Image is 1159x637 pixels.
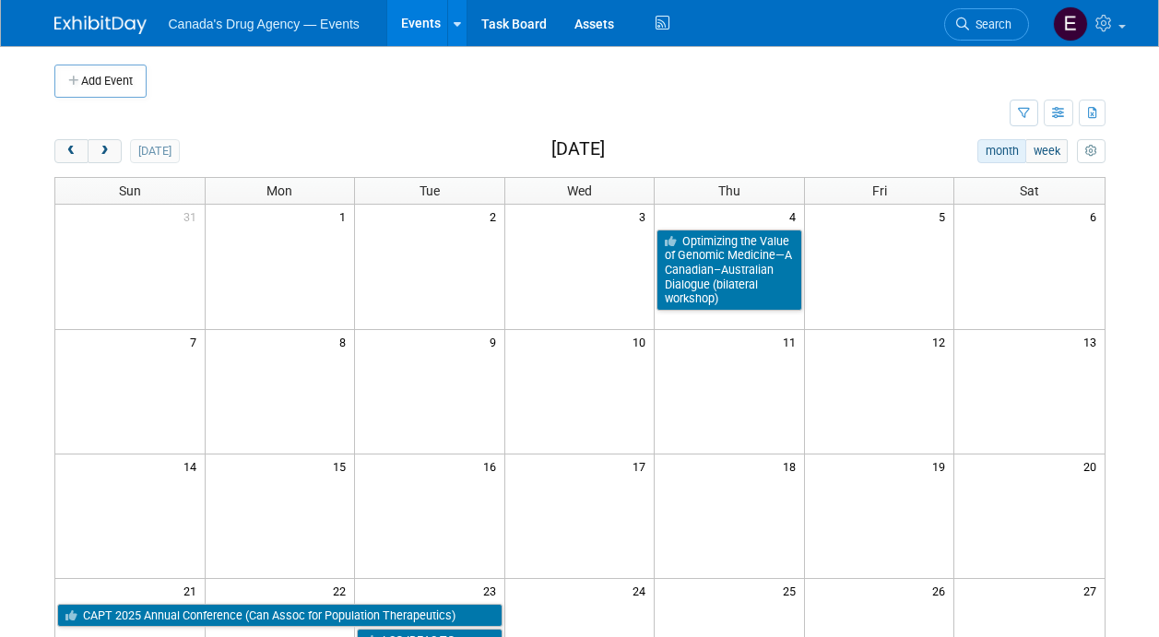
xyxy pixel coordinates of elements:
[631,579,654,602] span: 24
[1082,454,1105,478] span: 20
[488,205,504,228] span: 2
[420,183,440,198] span: Tue
[551,139,605,159] h2: [DATE]
[481,579,504,602] span: 23
[930,330,953,353] span: 12
[1053,6,1088,41] img: External Events
[781,454,804,478] span: 18
[1025,139,1068,163] button: week
[1082,330,1105,353] span: 13
[488,330,504,353] span: 9
[169,17,360,31] span: Canada's Drug Agency — Events
[637,205,654,228] span: 3
[130,139,179,163] button: [DATE]
[969,18,1011,31] span: Search
[977,139,1026,163] button: month
[54,16,147,34] img: ExhibitDay
[182,579,205,602] span: 21
[54,139,89,163] button: prev
[337,330,354,353] span: 8
[781,579,804,602] span: 25
[331,579,354,602] span: 22
[88,139,122,163] button: next
[54,65,147,98] button: Add Event
[337,205,354,228] span: 1
[930,579,953,602] span: 26
[331,454,354,478] span: 15
[787,205,804,228] span: 4
[631,454,654,478] span: 17
[781,330,804,353] span: 11
[1082,579,1105,602] span: 27
[266,183,292,198] span: Mon
[1020,183,1039,198] span: Sat
[188,330,205,353] span: 7
[656,230,802,312] a: Optimizing the Value of Genomic Medicine—A Canadian–Australian Dialogue (bilateral workshop)
[718,183,740,198] span: Thu
[1088,205,1105,228] span: 6
[631,330,654,353] span: 10
[119,183,141,198] span: Sun
[1085,146,1097,158] i: Personalize Calendar
[937,205,953,228] span: 5
[57,604,503,628] a: CAPT 2025 Annual Conference (Can Assoc for Population Therapeutics)
[1077,139,1105,163] button: myCustomButton
[182,454,205,478] span: 14
[930,454,953,478] span: 19
[872,183,887,198] span: Fri
[944,8,1029,41] a: Search
[182,205,205,228] span: 31
[481,454,504,478] span: 16
[567,183,592,198] span: Wed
